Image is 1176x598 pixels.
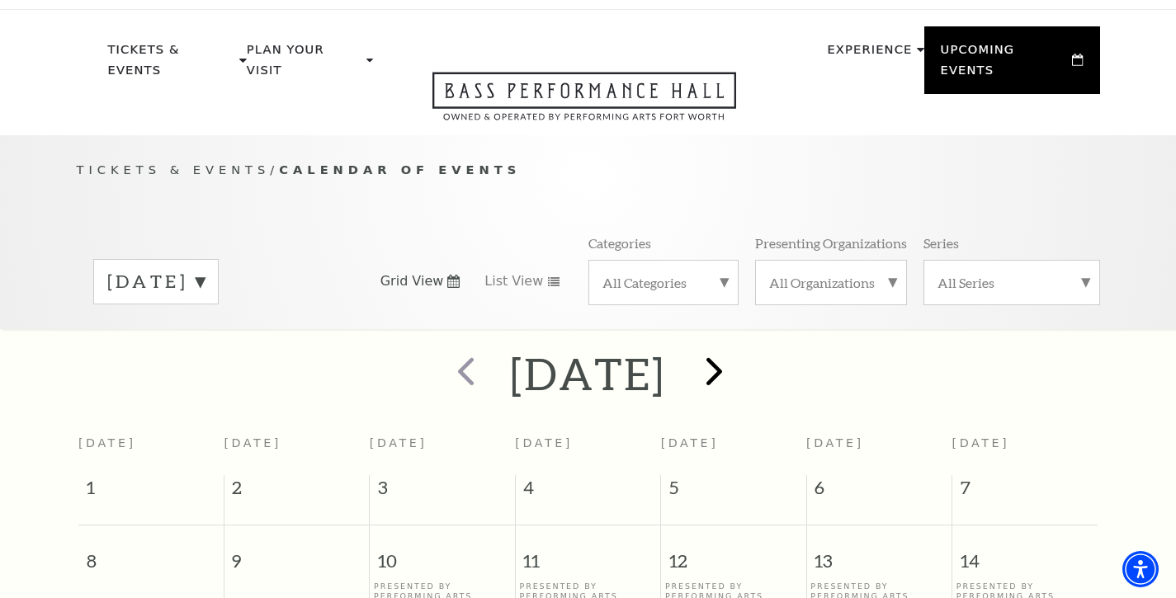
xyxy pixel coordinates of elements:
a: Open this option [373,72,796,135]
p: Upcoming Events [941,40,1069,90]
button: next [682,345,742,403]
span: 11 [516,525,660,582]
p: Presenting Organizations [755,234,907,252]
span: 13 [807,525,952,582]
span: 9 [224,525,369,582]
p: Categories [588,234,651,252]
button: prev [434,345,494,403]
span: [DATE] [370,436,427,450]
p: / [77,160,1100,181]
div: Accessibility Menu [1122,551,1159,587]
span: Tickets & Events [77,162,271,177]
span: [DATE] [661,436,719,450]
span: [DATE] [224,436,281,450]
span: [DATE] [952,436,1010,450]
span: 1 [78,475,224,508]
span: 12 [661,525,805,582]
span: Calendar of Events [279,162,521,177]
span: List View [484,272,543,290]
span: 6 [807,475,952,508]
p: Tickets & Events [108,40,236,90]
span: [DATE] [806,436,864,450]
p: Plan Your Visit [247,40,362,90]
label: All Organizations [769,274,893,291]
p: Series [923,234,959,252]
span: 14 [952,525,1098,582]
span: Grid View [380,272,444,290]
span: [DATE] [515,436,573,450]
span: 2 [224,475,369,508]
span: 3 [370,475,514,508]
label: All Categories [602,274,725,291]
p: Experience [827,40,912,69]
span: 8 [78,525,224,582]
span: 5 [661,475,805,508]
span: 7 [952,475,1098,508]
span: [DATE] [78,436,136,450]
label: All Series [937,274,1086,291]
label: [DATE] [107,269,205,294]
span: 4 [516,475,660,508]
span: 10 [370,525,514,582]
h2: [DATE] [510,347,666,400]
